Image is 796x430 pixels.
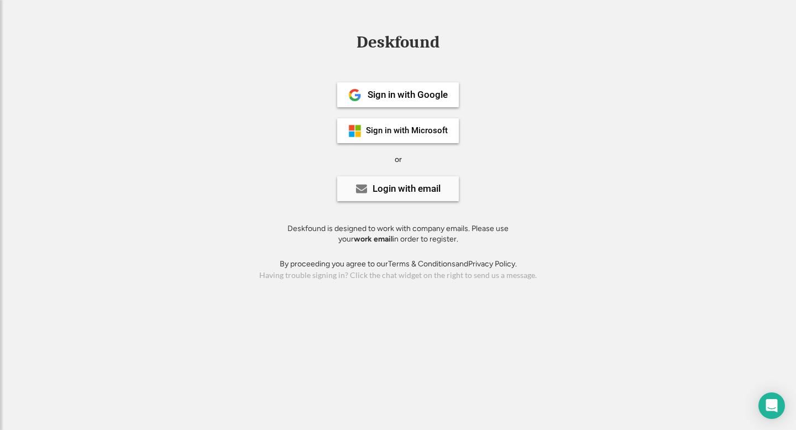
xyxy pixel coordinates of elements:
[368,90,448,99] div: Sign in with Google
[373,184,441,193] div: Login with email
[468,259,517,269] a: Privacy Policy.
[388,259,455,269] a: Terms & Conditions
[348,88,362,102] img: 1024px-Google__G__Logo.svg.png
[354,234,392,244] strong: work email
[366,127,448,135] div: Sign in with Microsoft
[280,259,517,270] div: By proceeding you agree to our and
[348,124,362,138] img: ms-symbollockup_mssymbol_19.png
[351,34,445,51] div: Deskfound
[758,392,785,419] div: Open Intercom Messenger
[395,154,402,165] div: or
[274,223,522,245] div: Deskfound is designed to work with company emails. Please use your in order to register.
